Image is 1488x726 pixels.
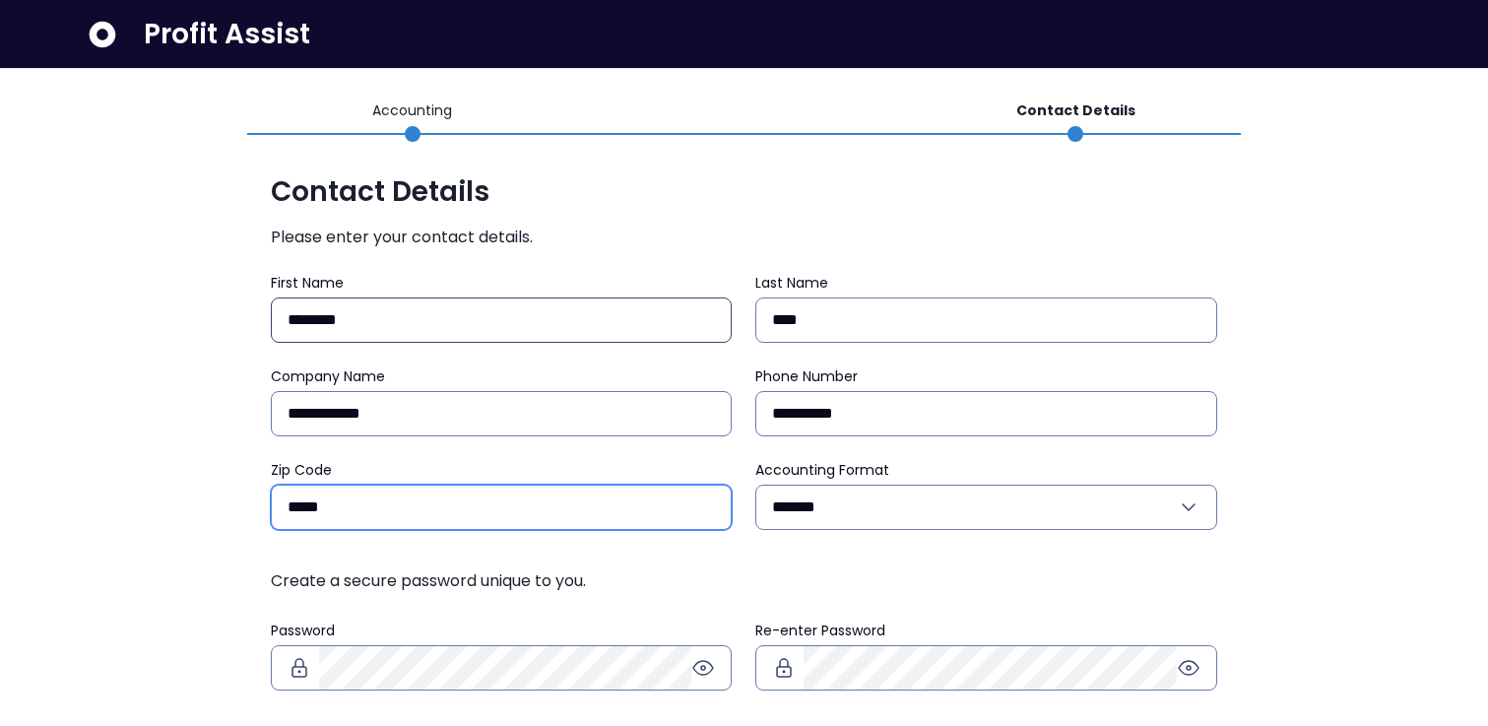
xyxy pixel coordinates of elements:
p: Accounting [372,100,452,121]
span: Zip Code [271,460,332,480]
span: Phone Number [755,366,858,386]
span: Accounting Format [755,460,889,480]
span: Profit Assist [144,17,310,52]
span: Contact Details [271,174,1218,210]
span: Please enter your contact details. [271,226,1218,249]
p: Contact Details [1016,100,1135,121]
span: Company Name [271,366,385,386]
span: Create a secure password unique to you. [271,569,1218,593]
span: Password [271,621,335,640]
span: First Name [271,273,344,293]
span: Re-enter Password [755,621,885,640]
span: Last Name [755,273,828,293]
